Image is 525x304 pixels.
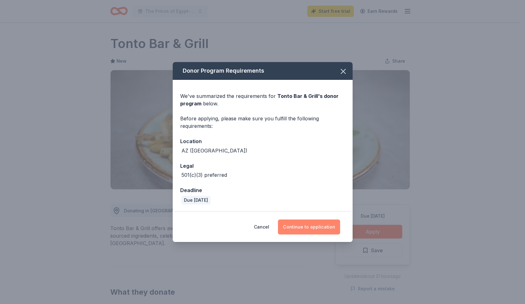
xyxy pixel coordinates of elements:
[180,162,345,170] div: Legal
[278,220,340,234] button: Continue to application
[181,196,210,205] div: Due [DATE]
[180,186,345,194] div: Deadline
[180,115,345,130] div: Before applying, please make sure you fulfill the following requirements:
[181,171,227,179] div: 501(c)(3) preferred
[181,147,247,154] div: AZ ([GEOGRAPHIC_DATA])
[254,220,269,234] button: Cancel
[180,92,345,107] div: We've summarized the requirements for below.
[180,137,345,145] div: Location
[173,62,353,80] div: Donor Program Requirements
